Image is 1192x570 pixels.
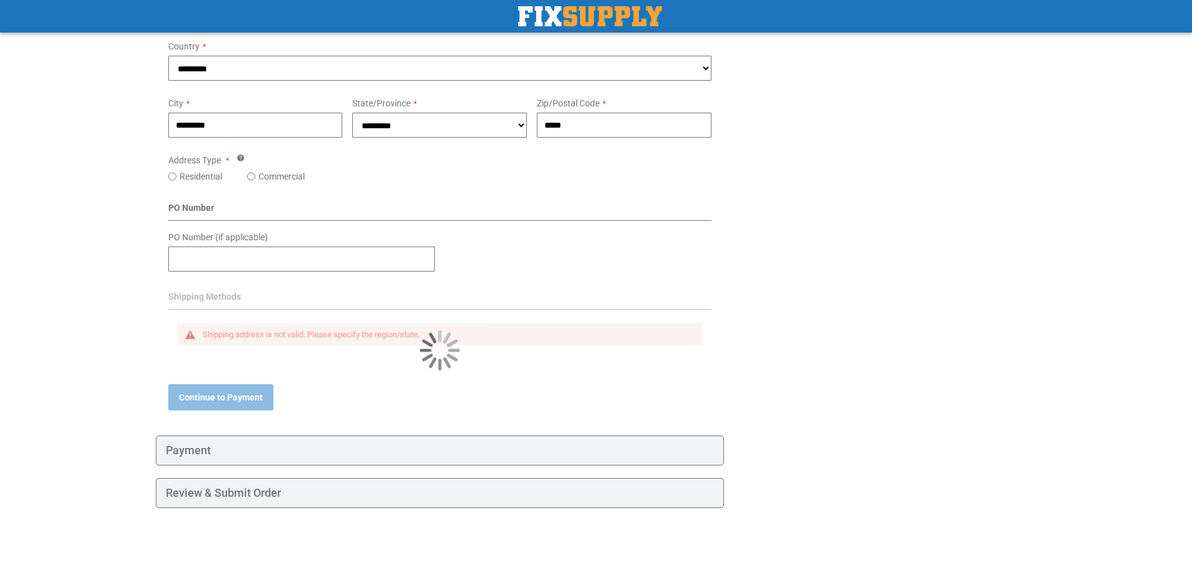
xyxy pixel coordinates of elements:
img: Loading... [420,330,460,370]
span: City [168,98,183,108]
span: Country [168,41,200,51]
label: Commercial [258,170,305,183]
label: Residential [180,170,222,183]
img: Fix Industrial Supply [518,6,662,26]
span: Address Type [168,155,221,165]
a: store logo [518,6,662,26]
span: State/Province [352,98,410,108]
div: Review & Submit Order [156,478,725,508]
div: PO Number [168,201,712,221]
div: Payment [156,435,725,466]
span: Zip/Postal Code [537,98,599,108]
span: PO Number (if applicable) [168,232,268,242]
